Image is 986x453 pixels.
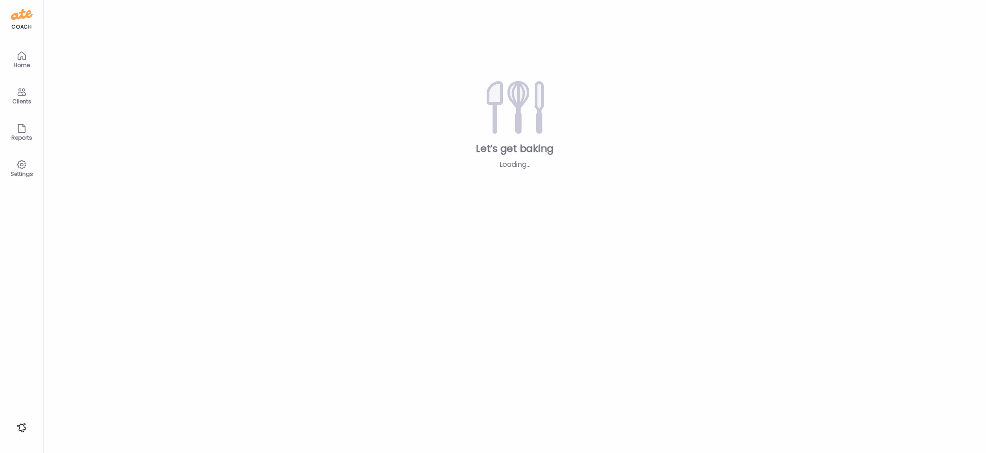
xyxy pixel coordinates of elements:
[58,142,971,156] div: Let’s get baking
[11,23,32,31] div: coach
[5,171,38,177] div: Settings
[5,98,38,104] div: Clients
[5,62,38,68] div: Home
[452,159,578,170] div: Loading...
[11,7,33,22] img: ate
[5,135,38,141] div: Reports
